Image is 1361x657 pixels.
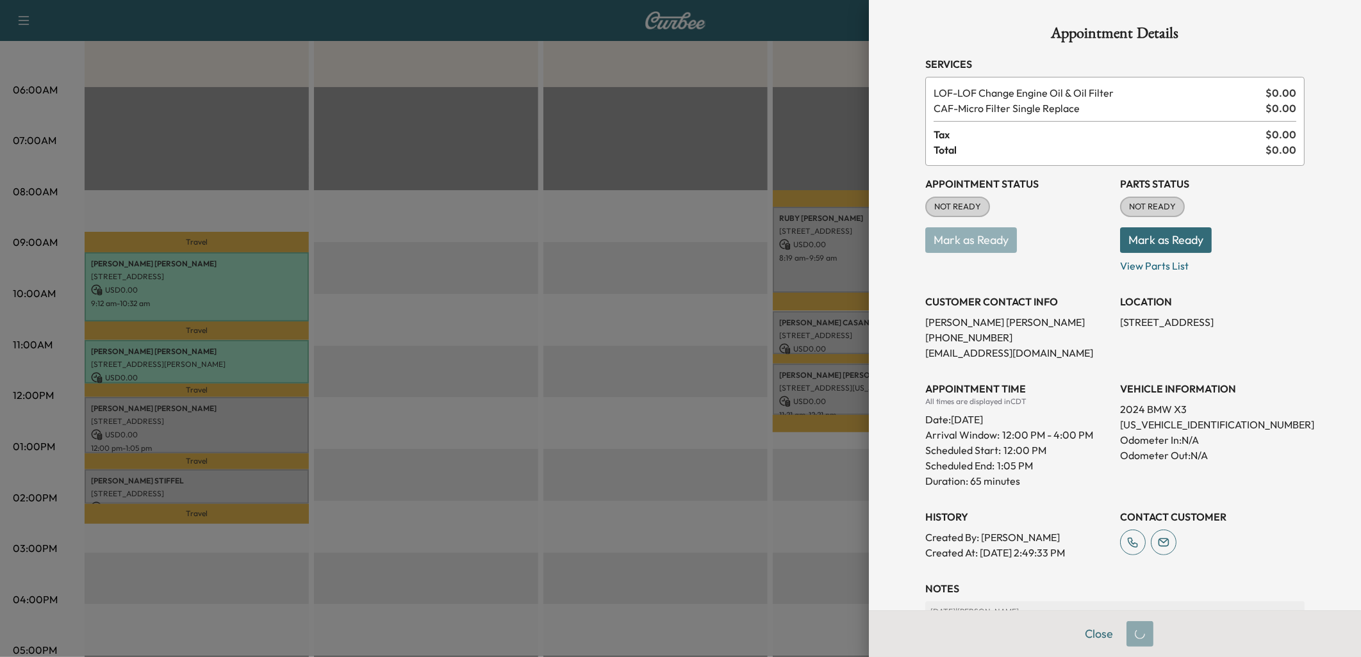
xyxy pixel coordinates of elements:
[925,581,1305,596] h3: NOTES
[1120,432,1305,448] p: Odometer In: N/A
[934,127,1266,142] span: Tax
[925,381,1110,396] h3: APPOINTMENT TIME
[1121,200,1184,213] span: NOT READY
[925,473,1110,489] p: Duration: 65 minutes
[927,200,989,213] span: NOT READY
[1266,101,1296,116] span: $ 0.00
[1076,621,1121,647] button: Close
[925,427,1110,442] p: Arrival Window:
[1120,253,1305,273] p: View Parts List
[1120,227,1212,253] button: Mark as Ready
[925,294,1110,309] h3: CUSTOMER CONTACT INFO
[925,530,1110,545] p: Created By : [PERSON_NAME]
[1120,176,1305,191] h3: Parts Status
[1003,442,1046,458] p: 12:00 PM
[925,458,994,473] p: Scheduled End:
[925,176,1110,191] h3: Appointment Status
[1120,401,1305,417] p: 2024 BMW X3
[925,545,1110,560] p: Created At : [DATE] 2:49:33 PM
[925,26,1305,46] h1: Appointment Details
[1120,314,1305,330] p: [STREET_ADDRESS]
[934,101,1260,116] span: Micro Filter Single Replace
[1002,427,1093,442] span: 12:00 PM - 4:00 PM
[925,396,1110,407] div: All times are displayed in CDT
[934,142,1266,158] span: Total
[1120,417,1305,432] p: [US_VEHICLE_IDENTIFICATION_NUMBER]
[1266,127,1296,142] span: $ 0.00
[930,606,1299,617] p: [DATE] | [PERSON_NAME]
[925,56,1305,72] h3: Services
[925,442,1001,458] p: Scheduled Start:
[934,85,1260,101] span: LOF Change Engine Oil & Oil Filter
[1120,509,1305,524] h3: CONTACT CUSTOMER
[1266,142,1296,158] span: $ 0.00
[1120,381,1305,396] h3: VEHICLE INFORMATION
[925,509,1110,524] h3: History
[925,330,1110,345] p: [PHONE_NUMBER]
[997,458,1033,473] p: 1:05 PM
[1120,448,1305,463] p: Odometer Out: N/A
[925,314,1110,330] p: [PERSON_NAME] [PERSON_NAME]
[1266,85,1296,101] span: $ 0.00
[925,345,1110,361] p: [EMAIL_ADDRESS][DOMAIN_NAME]
[1120,294,1305,309] h3: LOCATION
[925,407,1110,427] div: Date: [DATE]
